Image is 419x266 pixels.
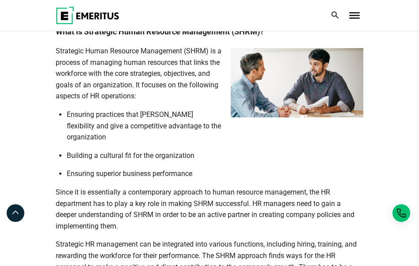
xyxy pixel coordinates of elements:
li: Ensuring practices that [PERSON_NAME] flexibility and give a competitive advantage to the organiz... [67,109,363,143]
button: Toggle Menu [349,12,360,19]
li: Ensuring superior business performance [67,168,363,180]
li: Building a cultural fit for the organization [67,150,363,161]
h2: What is Strategic Human Resource Management (SHRM)? [56,26,363,37]
p: Strategic Human Resource Management (SHRM) is a process of managing human resources that links th... [56,45,363,102]
p: Since it is essentially a contemporary approach to human resource management, the HR department h... [56,187,363,232]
